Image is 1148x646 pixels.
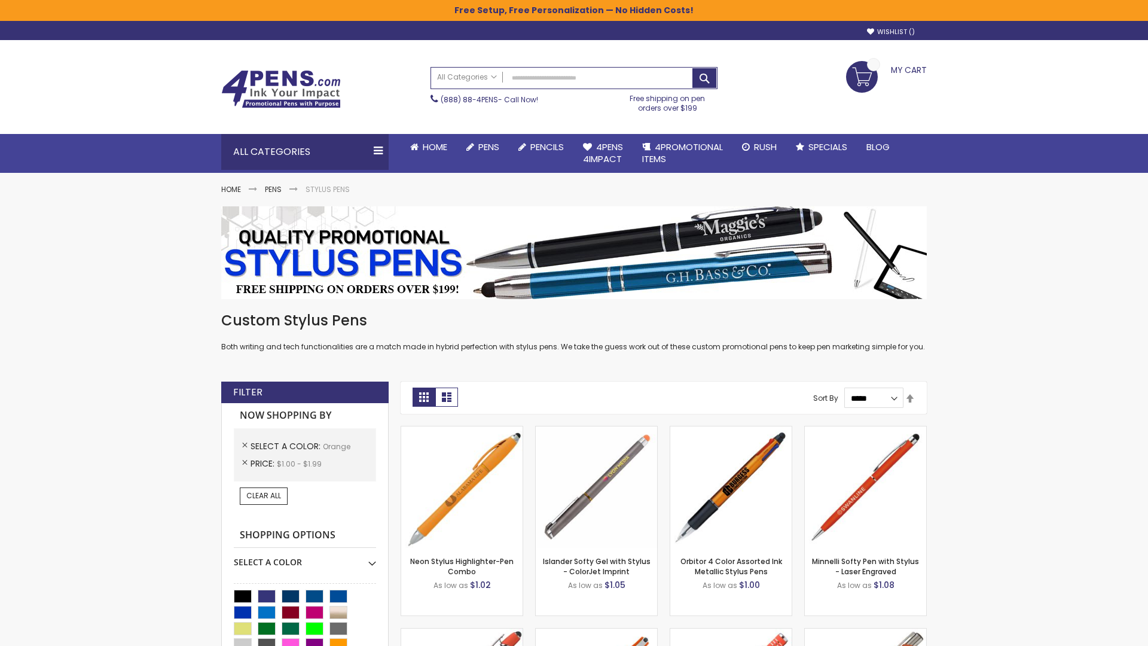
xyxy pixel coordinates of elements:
[874,579,894,591] span: $1.08
[221,134,389,170] div: All Categories
[604,579,625,591] span: $1.05
[234,403,376,428] strong: Now Shopping by
[401,426,523,436] a: Neon Stylus Highlighter-Pen Combo-Orange
[536,426,657,548] img: Islander Softy Gel with Stylus - ColorJet Imprint-Orange
[536,628,657,638] a: Avendale Velvet Touch Stylus Gel Pen-Orange
[221,206,927,299] img: Stylus Pens
[240,487,288,504] a: Clear All
[221,311,927,330] h1: Custom Stylus Pens
[680,556,782,576] a: Orbitor 4 Color Assorted Ink Metallic Stylus Pens
[457,134,509,160] a: Pens
[234,523,376,549] strong: Shopping Options
[754,141,777,153] span: Rush
[813,393,838,403] label: Sort By
[568,580,603,590] span: As low as
[670,426,792,548] img: Orbitor 4 Color Assorted Ink Metallic Stylus Pens-Orange
[732,134,786,160] a: Rush
[431,68,503,87] a: All Categories
[306,184,350,194] strong: Stylus Pens
[739,579,760,591] span: $1.00
[233,386,262,399] strong: Filter
[441,95,538,105] span: - Call Now!
[573,134,633,173] a: 4Pens4impact
[401,628,523,638] a: 4P-MS8B-Orange
[812,556,919,576] a: Minnelli Softy Pen with Stylus - Laser Engraved
[867,28,915,36] a: Wishlist
[265,184,282,194] a: Pens
[251,458,277,470] span: Price
[808,141,847,153] span: Specials
[246,490,281,501] span: Clear All
[478,141,499,153] span: Pens
[583,141,623,165] span: 4Pens 4impact
[221,184,241,194] a: Home
[423,141,447,153] span: Home
[805,426,926,548] img: Minnelli Softy Pen with Stylus - Laser Engraved-Orange
[837,580,872,590] span: As low as
[642,141,723,165] span: 4PROMOTIONAL ITEMS
[323,441,350,452] span: Orange
[277,459,322,469] span: $1.00 - $1.99
[786,134,857,160] a: Specials
[509,134,573,160] a: Pencils
[251,440,323,452] span: Select A Color
[433,580,468,590] span: As low as
[805,426,926,436] a: Minnelli Softy Pen with Stylus - Laser Engraved-Orange
[536,426,657,436] a: Islander Softy Gel with Stylus - ColorJet Imprint-Orange
[866,141,890,153] span: Blog
[437,72,497,82] span: All Categories
[633,134,732,173] a: 4PROMOTIONALITEMS
[234,548,376,568] div: Select A Color
[413,388,435,407] strong: Grid
[857,134,899,160] a: Blog
[805,628,926,638] a: Tres-Chic Softy Brights with Stylus Pen - Laser-Orange
[543,556,651,576] a: Islander Softy Gel with Stylus - ColorJet Imprint
[530,141,564,153] span: Pencils
[401,134,457,160] a: Home
[410,556,514,576] a: Neon Stylus Highlighter-Pen Combo
[470,579,491,591] span: $1.02
[401,426,523,548] img: Neon Stylus Highlighter-Pen Combo-Orange
[618,89,718,113] div: Free shipping on pen orders over $199
[441,95,498,105] a: (888) 88-4PENS
[703,580,737,590] span: As low as
[221,311,927,352] div: Both writing and tech functionalities are a match made in hybrid perfection with stylus pens. We ...
[221,70,341,108] img: 4Pens Custom Pens and Promotional Products
[670,628,792,638] a: Marin Softy Pen with Stylus - Laser Engraved-Orange
[670,426,792,436] a: Orbitor 4 Color Assorted Ink Metallic Stylus Pens-Orange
